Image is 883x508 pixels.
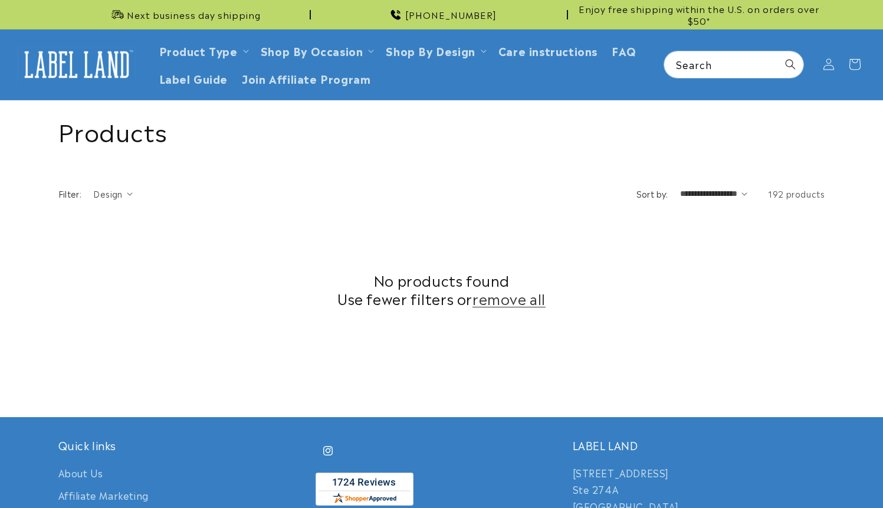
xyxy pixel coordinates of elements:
a: Join Affiliate Program [235,64,378,92]
span: Care instructions [498,44,598,57]
span: Join Affiliate Program [242,71,370,85]
summary: Shop By Design [379,37,491,64]
span: FAQ [612,44,636,57]
span: Design [93,188,122,199]
a: Care instructions [491,37,605,64]
a: About Us [58,464,103,484]
span: Label Guide [159,71,228,85]
a: Shop By Design [386,42,475,58]
h2: No products found Use fewer filters or [58,271,825,307]
summary: Shop By Occasion [254,37,379,64]
button: Search [777,51,803,77]
a: Label Land [14,42,140,87]
h2: LABEL LAND [573,438,825,452]
summary: Design (0 selected) [93,188,133,200]
a: Label Guide [152,64,235,92]
a: Affiliate Marketing [58,484,149,507]
a: FAQ [605,37,644,64]
a: Product Type [159,42,238,58]
span: Enjoy free shipping within the U.S. on orders over $50* [573,3,825,26]
summary: Product Type [152,37,254,64]
img: Label Land [18,46,136,83]
a: remove all [472,289,546,307]
h1: Products [58,115,825,146]
span: 192 products [768,188,825,199]
span: Shop By Occasion [261,44,363,57]
img: Customer Reviews [316,473,413,506]
span: [PHONE_NUMBER] [405,9,497,21]
label: Sort by: [636,188,668,199]
h2: Filter: [58,188,82,200]
h2: Quick links [58,438,311,452]
span: Next business day shipping [127,9,261,21]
